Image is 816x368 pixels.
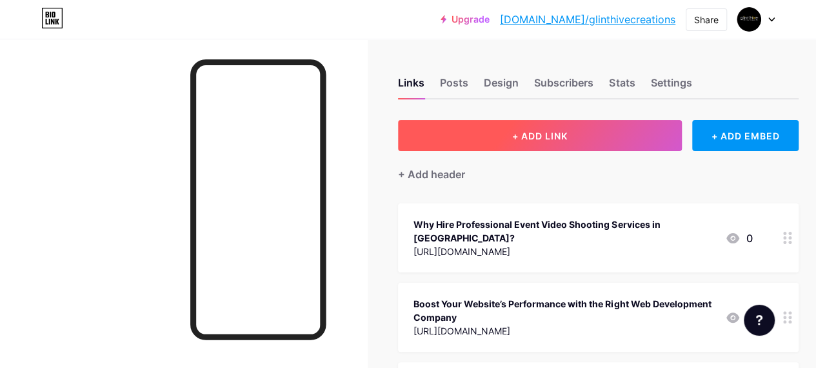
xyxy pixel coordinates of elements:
[441,14,490,25] a: Upgrade
[725,230,752,246] div: 0
[534,75,593,98] div: Subscribers
[694,13,719,26] div: Share
[737,7,761,32] img: glinthivecreations
[398,167,465,182] div: + Add header
[725,310,752,325] div: 0
[398,75,424,98] div: Links
[692,120,799,151] div: + ADD EMBED
[512,130,568,141] span: + ADD LINK
[413,245,715,258] div: [URL][DOMAIN_NAME]
[500,12,675,27] a: [DOMAIN_NAME]/glinthivecreations
[650,75,692,98] div: Settings
[609,75,635,98] div: Stats
[484,75,519,98] div: Design
[440,75,468,98] div: Posts
[413,297,715,324] div: Boost Your Website’s Performance with the Right Web Development Company
[413,324,715,338] div: [URL][DOMAIN_NAME]
[398,120,682,151] button: + ADD LINK
[413,218,715,245] div: Why Hire Professional Event Video Shooting Services in [GEOGRAPHIC_DATA]?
